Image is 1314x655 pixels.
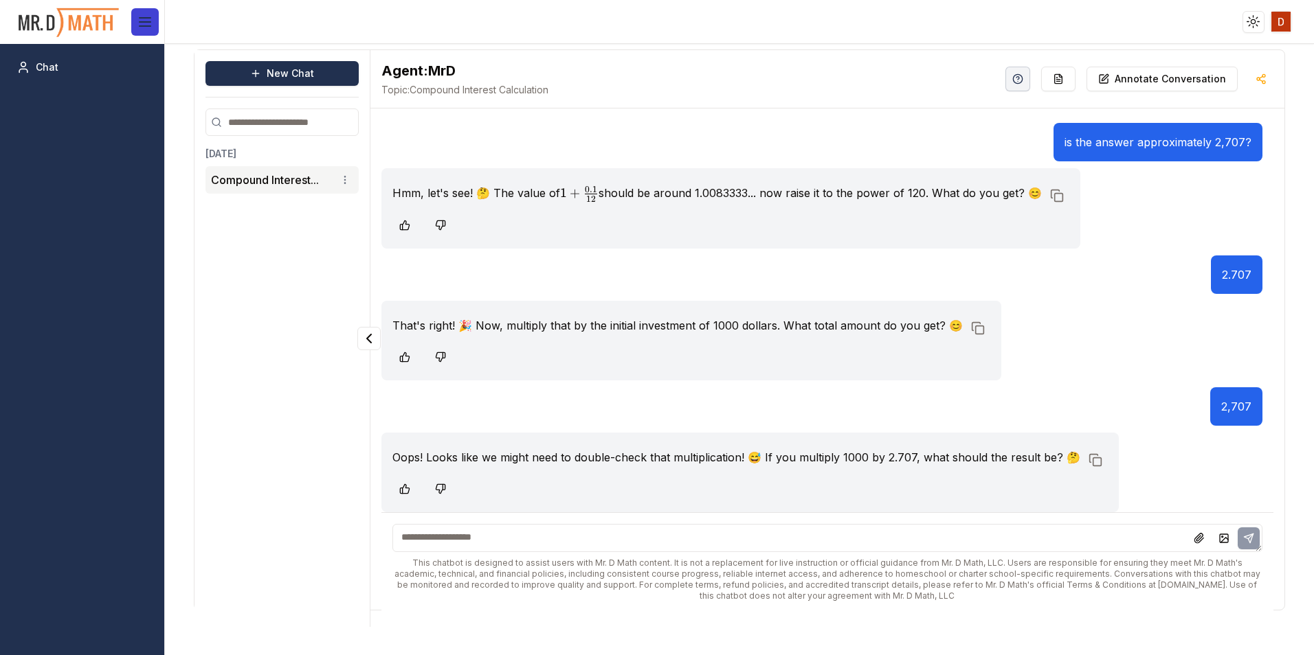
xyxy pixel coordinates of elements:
span: + [570,185,580,200]
div: This chatbot is designed to assist users with Mr. D Math content. It is not a replacement for liv... [392,558,1262,601]
span: Chat [36,60,58,74]
span: Compound Interest Calculation [381,83,548,97]
h3: [DATE] [205,147,359,161]
h2: MrD [381,61,548,80]
button: Help Videos [1005,67,1030,91]
p: is the answer approximately 2,707? [1065,134,1251,150]
button: Collapse panel [357,327,381,350]
p: That's right! 🎉 Now, multiply that by the initial investment of 1000 dollars. What total amount d... [392,317,963,334]
button: Conversation options [337,172,353,188]
span: ​ [597,186,599,197]
a: Chat [11,55,153,80]
button: New Chat [205,61,359,86]
p: Oops! Looks like we might need to double-check that multiplication! 😅 If you multiply 1000 by 2.7... [392,449,1080,466]
button: Annotate Conversation [1087,67,1238,91]
span: 1 [560,185,567,200]
p: 2,707 [1221,398,1251,415]
p: Hmm, let's see! 🤔 The value of should be around 1.0083333... now raise it to the power of 120. Wh... [392,185,1042,202]
img: PromptOwl [17,4,120,41]
img: ACg8ocLIB5PdNesPi0PJqUeBq6cPoPY9C2iKYR-otIOmMQ8XHtBOTg=s96-c [1271,12,1291,32]
p: Annotate Conversation [1115,72,1226,86]
p: 2.707 [1222,266,1251,283]
button: Compound Interest... [211,172,319,188]
span: 0.1 [585,184,597,195]
button: Re-Fill Questions [1041,67,1076,91]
